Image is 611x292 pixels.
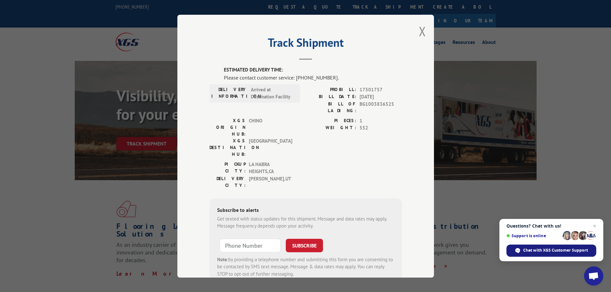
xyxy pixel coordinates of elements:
span: BG1003836525 [360,100,402,114]
input: Phone Number [220,238,281,252]
strong: Note: [217,256,228,262]
label: ESTIMATED DELIVERY TIME: [224,66,402,74]
div: Subscribe to alerts [217,206,394,215]
span: [PERSON_NAME] , UT [249,175,292,188]
span: CHINO [249,117,292,137]
label: PICKUP CITY: [209,161,246,175]
label: DELIVERY INFORMATION: [211,86,248,100]
div: Please contact customer service: [PHONE_NUMBER]. [224,73,402,81]
span: LA HABRA HEIGHTS , CA [249,161,292,175]
label: DELIVERY CITY: [209,175,246,188]
span: Chat with XGS Customer Support [506,245,596,257]
span: [GEOGRAPHIC_DATA] [249,137,292,157]
span: [DATE] [360,93,402,101]
label: PIECES: [306,117,356,124]
span: Arrived at Destination Facility [251,86,294,100]
span: Chat with XGS Customer Support [523,247,588,253]
span: Support is online [506,233,560,238]
div: by providing a telephone number and submitting this form you are consenting to be contacted by SM... [217,256,394,278]
button: SUBSCRIBE [286,238,323,252]
label: BILL OF LADING: [306,100,356,114]
span: 552 [360,124,402,132]
h2: Track Shipment [209,38,402,50]
label: BILL DATE: [306,93,356,101]
label: XGS ORIGIN HUB: [209,117,246,137]
span: 1 [360,117,402,124]
label: WEIGHT: [306,124,356,132]
span: Questions? Chat with us! [506,223,596,229]
label: PROBILL: [306,86,356,93]
label: XGS DESTINATION HUB: [209,137,246,157]
button: Close modal [419,23,426,40]
span: 17501757 [360,86,402,93]
a: Open chat [584,266,603,286]
div: Get texted with status updates for this shipment. Message and data rates may apply. Message frequ... [217,215,394,229]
